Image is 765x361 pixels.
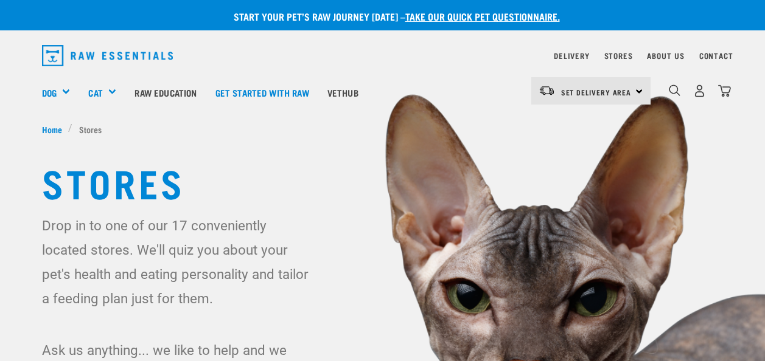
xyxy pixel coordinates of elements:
a: Vethub [318,68,368,117]
a: Delivery [554,53,589,58]
a: Dog [42,86,57,100]
p: Drop in to one of our 17 conveniently located stores. We'll quiz you about your pet's health and ... [42,213,315,311]
img: van-moving.png [539,85,555,96]
a: take our quick pet questionnaire. [405,13,560,19]
span: Set Delivery Area [561,90,632,94]
span: Home [42,123,62,136]
a: Get started with Raw [206,68,318,117]
nav: dropdown navigation [32,40,733,71]
a: Home [42,123,69,136]
img: home-icon@2x.png [718,84,731,97]
nav: breadcrumbs [42,123,724,136]
img: Raw Essentials Logo [42,45,173,66]
img: home-icon-1@2x.png [669,84,680,96]
a: Contact [699,53,733,58]
a: Raw Education [125,68,206,117]
img: user.png [693,84,706,97]
a: Cat [88,86,102,100]
a: About Us [647,53,684,58]
h1: Stores [42,160,724,204]
a: Stores [604,53,633,58]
